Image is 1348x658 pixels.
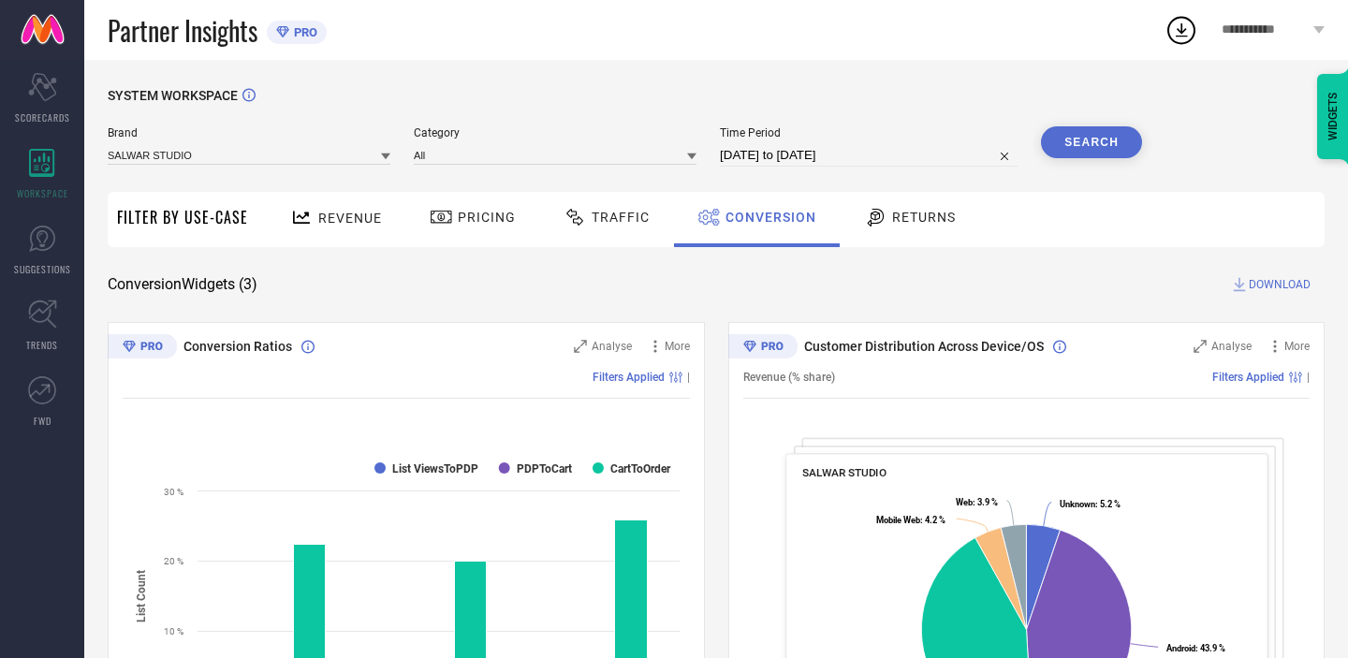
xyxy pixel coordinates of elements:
[392,462,478,475] text: List ViewsToPDP
[108,88,238,103] span: SYSTEM WORKSPACE
[802,466,886,479] span: SALWAR STUDIO
[1041,126,1142,158] button: Search
[34,414,51,428] span: FWD
[458,210,516,225] span: Pricing
[720,144,1018,167] input: Select time period
[14,262,71,276] span: SUGGESTIONS
[956,497,973,507] tspan: Web
[1307,371,1310,384] span: |
[592,210,650,225] span: Traffic
[108,275,257,294] span: Conversion Widgets ( 3 )
[1249,275,1311,294] span: DOWNLOAD
[108,11,257,50] span: Partner Insights
[164,556,183,566] text: 20 %
[17,186,68,200] span: WORKSPACE
[318,211,382,226] span: Revenue
[804,339,1044,354] span: Customer Distribution Across Device/OS
[108,126,390,139] span: Brand
[135,569,148,621] tspan: List Count
[164,626,183,636] text: 10 %
[956,497,998,507] text: : 3.9 %
[1212,371,1284,384] span: Filters Applied
[876,515,945,525] text: : 4.2 %
[743,371,835,384] span: Revenue (% share)
[720,126,1018,139] span: Time Period
[574,340,587,353] svg: Zoom
[687,371,690,384] span: |
[1194,340,1207,353] svg: Zoom
[1284,340,1310,353] span: More
[1165,643,1224,653] text: : 43.9 %
[876,515,920,525] tspan: Mobile Web
[414,126,696,139] span: Category
[610,462,671,475] text: CartToOrder
[1165,643,1194,653] tspan: Android
[108,334,177,362] div: Premium
[665,340,690,353] span: More
[593,371,665,384] span: Filters Applied
[164,487,183,497] text: 30 %
[517,462,572,475] text: PDPToCart
[26,338,58,352] span: TRENDS
[892,210,956,225] span: Returns
[1165,13,1198,47] div: Open download list
[725,210,816,225] span: Conversion
[183,339,292,354] span: Conversion Ratios
[1211,340,1252,353] span: Analyse
[1059,499,1094,509] tspan: Unknown
[1059,499,1120,509] text: : 5.2 %
[117,206,248,228] span: Filter By Use-Case
[728,334,798,362] div: Premium
[15,110,70,124] span: SCORECARDS
[289,25,317,39] span: PRO
[592,340,632,353] span: Analyse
